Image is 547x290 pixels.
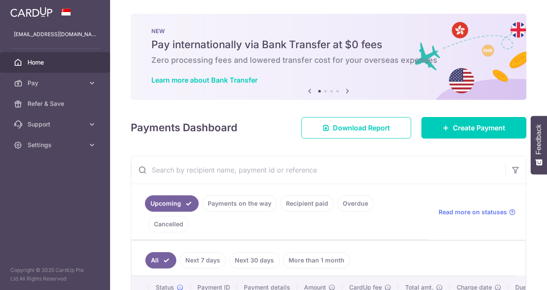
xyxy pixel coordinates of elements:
[131,156,505,184] input: Search by recipient name, payment id or reference
[131,120,237,136] h4: Payments Dashboard
[28,58,84,67] span: Home
[28,141,84,149] span: Settings
[148,216,189,232] a: Cancelled
[283,252,350,268] a: More than 1 month
[151,38,506,52] h5: Pay internationally via Bank Transfer at $0 fees
[151,76,258,84] a: Learn more about Bank Transfer
[301,117,411,139] a: Download Report
[531,116,547,174] button: Feedback - Show survey
[10,7,52,17] img: CardUp
[28,99,84,108] span: Refer & Save
[180,252,226,268] a: Next 7 days
[337,195,374,212] a: Overdue
[280,195,334,212] a: Recipient paid
[202,195,277,212] a: Payments on the way
[453,123,505,133] span: Create Payment
[145,252,176,268] a: All
[439,208,507,216] span: Read more on statuses
[229,252,280,268] a: Next 30 days
[439,208,516,216] a: Read more on statuses
[535,124,543,154] span: Feedback
[28,120,84,129] span: Support
[333,123,390,133] span: Download Report
[145,195,199,212] a: Upcoming
[151,28,506,34] p: NEW
[28,79,84,87] span: Pay
[131,14,526,100] img: Bank transfer banner
[14,30,96,39] p: [EMAIL_ADDRESS][DOMAIN_NAME]
[421,117,526,139] a: Create Payment
[151,55,506,65] h6: Zero processing fees and lowered transfer cost for your overseas expenses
